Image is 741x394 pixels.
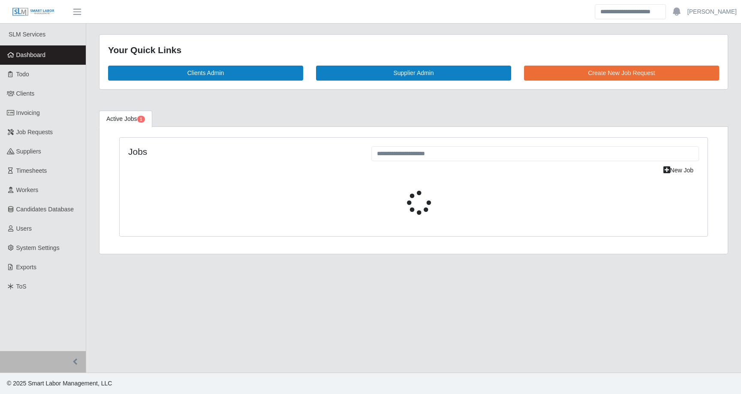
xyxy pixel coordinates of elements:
span: Candidates Database [16,206,74,213]
span: System Settings [16,244,60,251]
span: Clients [16,90,35,97]
img: SLM Logo [12,7,55,17]
span: Job Requests [16,129,53,135]
span: Workers [16,186,39,193]
span: SLM Services [9,31,45,38]
span: © 2025 Smart Labor Management, LLC [7,380,112,387]
span: Timesheets [16,167,47,174]
a: Clients Admin [108,66,303,81]
span: Invoicing [16,109,40,116]
a: Supplier Admin [316,66,511,81]
h4: Jobs [128,146,358,157]
span: Users [16,225,32,232]
a: New Job [658,163,699,178]
span: ToS [16,283,27,290]
span: Pending Jobs [137,116,145,123]
div: Your Quick Links [108,43,719,57]
span: Dashboard [16,51,46,58]
input: Search [595,4,666,19]
a: Create New Job Request [524,66,719,81]
span: Todo [16,71,29,78]
a: Active Jobs [99,111,152,127]
span: Suppliers [16,148,41,155]
a: [PERSON_NAME] [687,7,737,16]
span: Exports [16,264,36,271]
